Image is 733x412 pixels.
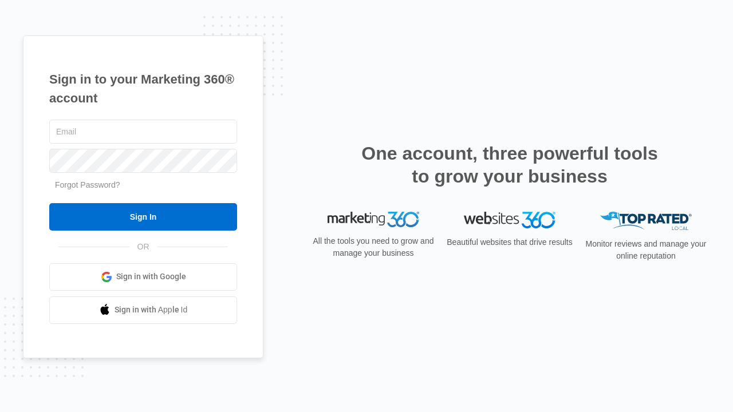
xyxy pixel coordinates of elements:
[116,271,186,283] span: Sign in with Google
[446,236,574,248] p: Beautiful websites that drive results
[49,120,237,144] input: Email
[55,180,120,189] a: Forgot Password?
[328,212,419,228] img: Marketing 360
[582,238,710,262] p: Monitor reviews and manage your online reputation
[129,241,157,253] span: OR
[115,304,188,316] span: Sign in with Apple Id
[600,212,692,231] img: Top Rated Local
[464,212,555,228] img: Websites 360
[358,142,661,188] h2: One account, three powerful tools to grow your business
[49,263,237,291] a: Sign in with Google
[49,296,237,324] a: Sign in with Apple Id
[309,235,438,259] p: All the tools you need to grow and manage your business
[49,70,237,108] h1: Sign in to your Marketing 360® account
[49,203,237,231] input: Sign In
